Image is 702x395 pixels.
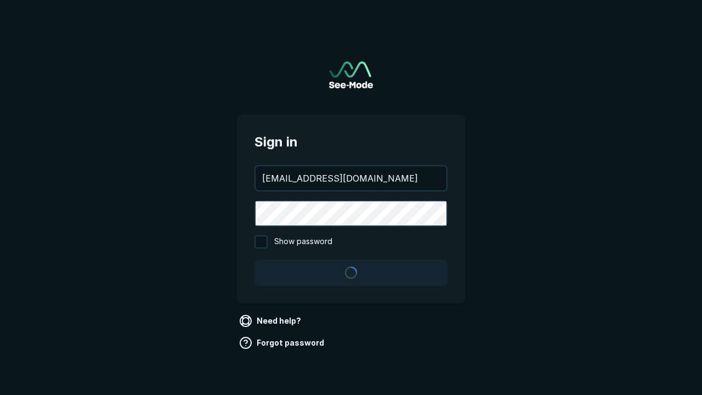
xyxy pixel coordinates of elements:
span: Show password [274,235,332,249]
img: See-Mode Logo [329,61,373,88]
a: Go to sign in [329,61,373,88]
a: Forgot password [237,334,329,352]
a: Need help? [237,312,305,330]
input: your@email.com [256,166,446,190]
span: Sign in [254,132,448,152]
